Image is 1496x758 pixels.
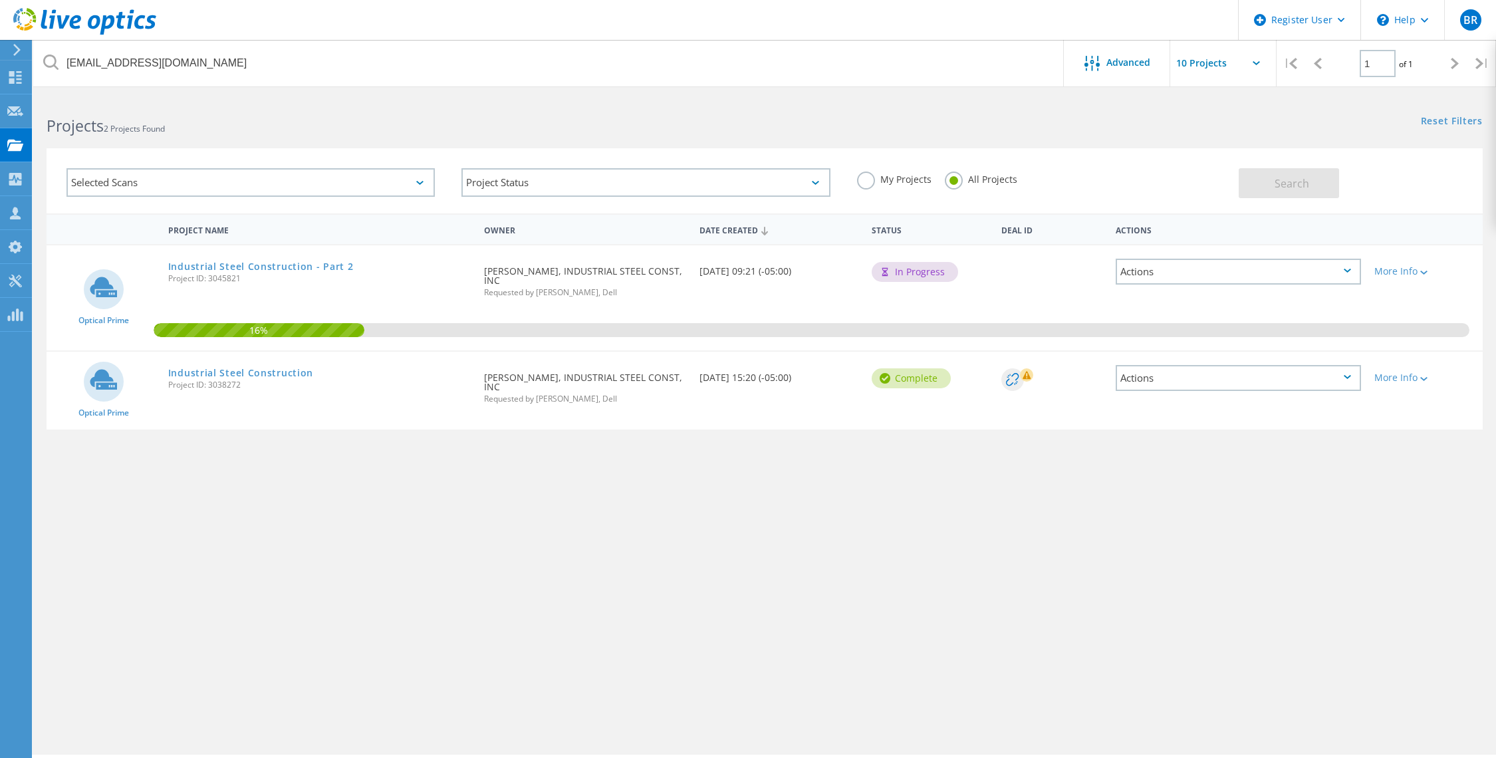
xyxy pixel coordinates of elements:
span: Optical Prime [78,316,129,324]
span: BR [1463,15,1477,25]
div: Project Status [461,168,830,197]
div: | [1277,40,1304,87]
span: Advanced [1106,58,1150,67]
div: Actions [1116,259,1361,285]
div: Complete [872,368,951,388]
div: More Info [1374,267,1476,276]
span: 16% [154,323,364,335]
span: Requested by [PERSON_NAME], Dell [484,289,686,297]
a: Reset Filters [1421,116,1483,128]
label: My Projects [857,172,932,184]
div: Actions [1109,217,1368,241]
a: Live Optics Dashboard [13,28,156,37]
div: Owner [477,217,693,241]
span: Requested by [PERSON_NAME], Dell [484,395,686,403]
div: [DATE] 15:20 (-05:00) [693,352,865,396]
div: Selected Scans [66,168,435,197]
div: Date Created [693,217,865,242]
svg: \n [1377,14,1389,26]
div: [PERSON_NAME], INDUSTRIAL STEEL CONST, INC [477,245,693,310]
a: Industrial Steel Construction [168,368,313,378]
a: Industrial Steel Construction - Part 2 [168,262,354,271]
div: Actions [1116,365,1361,391]
b: Projects [47,115,104,136]
input: Search projects by name, owner, ID, company, etc [33,40,1064,86]
div: [PERSON_NAME], INDUSTRIAL STEEL CONST, INC [477,352,693,416]
div: Status [865,217,994,241]
span: of 1 [1399,59,1413,70]
button: Search [1239,168,1339,198]
span: Project ID: 3045821 [168,275,471,283]
div: Project Name [162,217,477,241]
span: 2 Projects Found [104,123,165,134]
div: In Progress [872,262,958,282]
span: Search [1275,176,1309,191]
div: More Info [1374,373,1476,382]
div: [DATE] 09:21 (-05:00) [693,245,865,289]
span: Project ID: 3038272 [168,381,471,389]
span: Optical Prime [78,409,129,417]
div: | [1469,40,1496,87]
div: Deal Id [995,217,1110,241]
label: All Projects [945,172,1017,184]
